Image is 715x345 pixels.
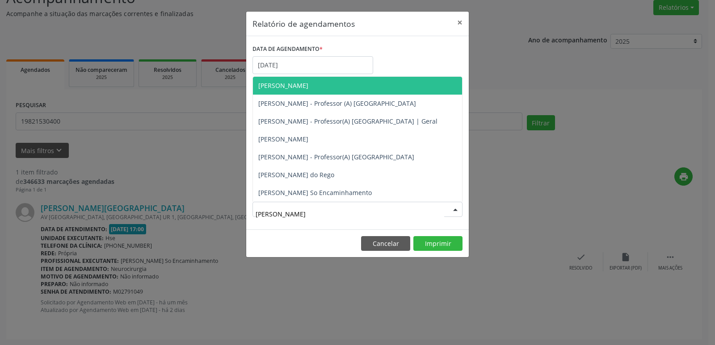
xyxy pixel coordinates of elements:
h5: Relatório de agendamentos [252,18,355,29]
span: [PERSON_NAME] do Rego [258,170,334,179]
button: Close [451,12,469,33]
label: DATA DE AGENDAMENTO [252,42,323,56]
button: Imprimir [413,236,463,251]
span: [PERSON_NAME] [258,135,308,143]
input: Selecione um profissional [256,205,444,223]
button: Cancelar [361,236,410,251]
span: [PERSON_NAME] - Professor(A) [GEOGRAPHIC_DATA] [258,153,414,161]
span: [PERSON_NAME] So Encaminhamento [258,188,372,197]
span: [PERSON_NAME] - Professor (A) [GEOGRAPHIC_DATA] [258,99,416,108]
span: [PERSON_NAME] [258,81,308,90]
span: [PERSON_NAME] - Professor(A) [GEOGRAPHIC_DATA] | Geral [258,117,437,125]
input: Selecione uma data ou intervalo [252,56,373,74]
